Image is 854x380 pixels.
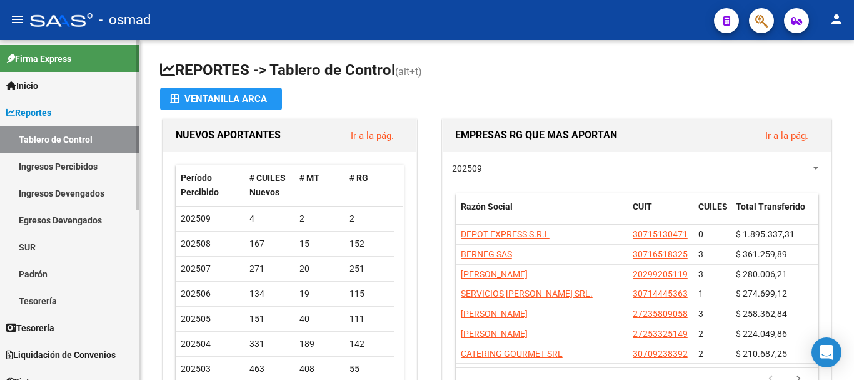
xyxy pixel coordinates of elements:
[736,329,787,339] span: $ 224.049,86
[181,289,211,299] span: 202506
[698,329,703,339] span: 2
[455,129,617,141] span: EMPRESAS RG QUE MAS APORTAN
[395,66,422,78] span: (alt+t)
[461,202,513,212] span: Razón Social
[341,124,404,147] button: Ir a la pág.
[461,269,528,279] span: [PERSON_NAME]
[181,264,211,274] span: 202507
[349,362,389,376] div: 55
[698,202,728,212] span: CUILES
[633,269,688,279] span: 20299205119
[170,88,272,110] div: Ventanilla ARCA
[299,287,339,301] div: 19
[349,173,368,183] span: # RG
[10,12,25,27] mat-icon: menu
[736,202,805,212] span: Total Transferido
[461,289,593,299] span: SERVICIOS [PERSON_NAME] SRL.
[299,312,339,326] div: 40
[181,213,211,223] span: 202509
[461,229,550,239] span: DEPOT EXPRESS S.R.L
[461,349,563,359] span: CATERING GOURMET SRL
[299,173,319,183] span: # MT
[351,130,394,141] a: Ir a la pág.
[249,312,289,326] div: 151
[181,173,219,197] span: Período Percibido
[736,349,787,359] span: $ 210.687,25
[461,329,528,339] span: [PERSON_NAME]
[698,309,703,319] span: 3
[633,249,688,259] span: 30716518325
[299,237,339,251] div: 15
[299,262,339,276] div: 20
[160,88,282,110] button: Ventanilla ARCA
[349,262,389,276] div: 251
[829,12,844,27] mat-icon: person
[181,339,211,349] span: 202504
[244,165,294,206] datatable-header-cell: # CUILES Nuevos
[249,337,289,351] div: 331
[249,212,289,226] div: 4
[249,262,289,276] div: 271
[294,165,344,206] datatable-header-cell: # MT
[633,202,652,212] span: CUIT
[461,249,512,259] span: BERNEG SAS
[633,349,688,359] span: 30709238392
[633,329,688,339] span: 27253325149
[6,52,71,66] span: Firma Express
[698,349,703,359] span: 2
[99,6,151,34] span: - osmad
[249,173,286,197] span: # CUILES Nuevos
[633,229,688,239] span: 30715130471
[736,269,787,279] span: $ 280.006,21
[6,79,38,93] span: Inicio
[698,249,703,259] span: 3
[349,312,389,326] div: 111
[698,229,703,239] span: 0
[736,249,787,259] span: $ 361.259,89
[249,362,289,376] div: 463
[698,269,703,279] span: 3
[249,287,289,301] div: 134
[736,229,795,239] span: $ 1.895.337,31
[176,165,244,206] datatable-header-cell: Período Percibido
[755,124,818,147] button: Ir a la pág.
[693,193,731,235] datatable-header-cell: CUILES
[633,289,688,299] span: 30714445363
[181,314,211,324] span: 202505
[736,309,787,319] span: $ 258.362,84
[628,193,693,235] datatable-header-cell: CUIT
[633,309,688,319] span: 27235809058
[6,348,116,362] span: Liquidación de Convenios
[299,337,339,351] div: 189
[160,60,834,82] h1: REPORTES -> Tablero de Control
[731,193,818,235] datatable-header-cell: Total Transferido
[6,321,54,335] span: Tesorería
[349,212,389,226] div: 2
[461,309,528,319] span: [PERSON_NAME]
[344,165,394,206] datatable-header-cell: # RG
[452,163,482,173] span: 202509
[181,364,211,374] span: 202503
[456,193,628,235] datatable-header-cell: Razón Social
[181,239,211,249] span: 202508
[698,289,703,299] span: 1
[299,212,339,226] div: 2
[6,106,51,120] span: Reportes
[299,362,339,376] div: 408
[811,337,841,367] div: Open Intercom Messenger
[736,289,787,299] span: $ 274.699,12
[349,337,389,351] div: 142
[349,237,389,251] div: 152
[765,130,808,141] a: Ir a la pág.
[176,129,281,141] span: NUEVOS APORTANTES
[249,237,289,251] div: 167
[349,287,389,301] div: 115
